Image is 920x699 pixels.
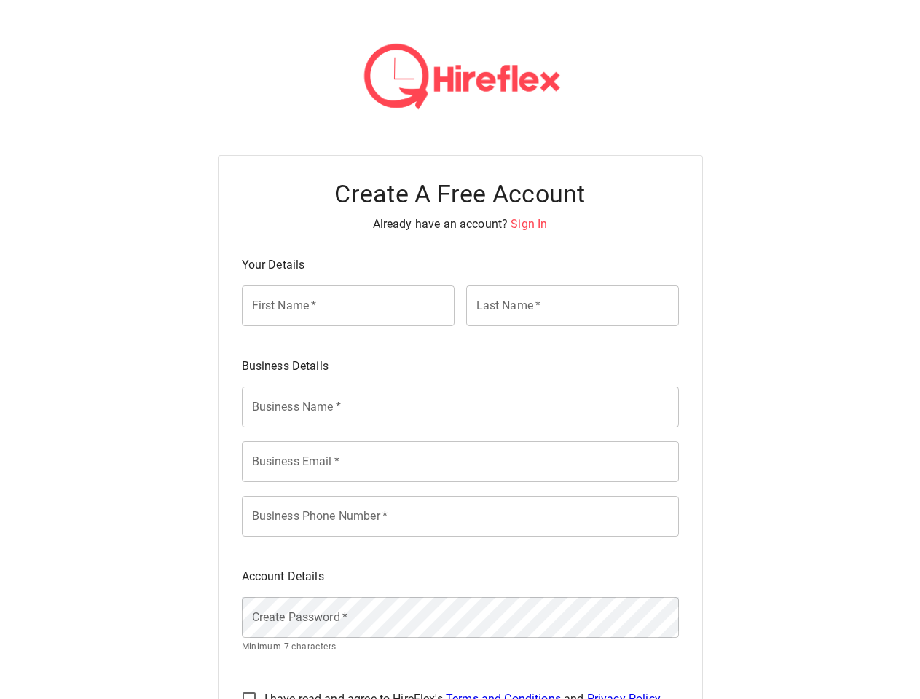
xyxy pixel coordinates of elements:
p: Already have an account? [242,216,679,233]
p: Account Details [242,568,679,585]
h4: Create A Free Account [242,179,679,210]
p: Minimum 7 characters [242,640,679,655]
img: hireflex-color-logo-text-06e88fb7.png [351,35,570,120]
span: Sign In [511,217,547,231]
p: Your Details [242,256,679,274]
p: Business Details [242,358,679,375]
